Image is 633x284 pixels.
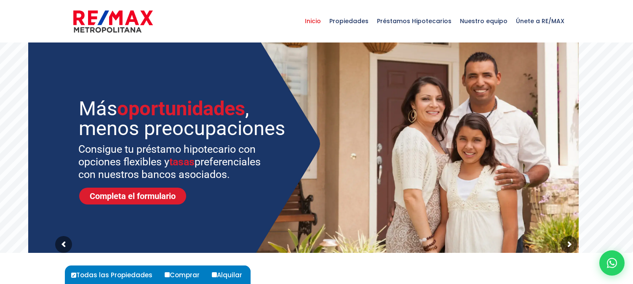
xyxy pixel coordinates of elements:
[325,8,373,34] span: Propiedades
[73,9,153,34] img: remax-metropolitana-logo
[71,273,76,278] input: Todas las Propiedades
[79,98,288,138] sr7-txt: Más , menos preocupaciones
[169,156,195,168] span: tasas
[301,8,325,34] span: Inicio
[165,272,170,277] input: Comprar
[212,272,217,277] input: Alquilar
[512,8,569,34] span: Únete a RE/MAX
[78,143,272,181] sr7-txt: Consigue tu préstamo hipotecario con opciones flexibles y preferenciales con nuestros bancos asoc...
[117,97,245,120] span: oportunidades
[373,8,456,34] span: Préstamos Hipotecarios
[456,8,512,34] span: Nuestro equipo
[79,188,186,204] a: Completa el formulario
